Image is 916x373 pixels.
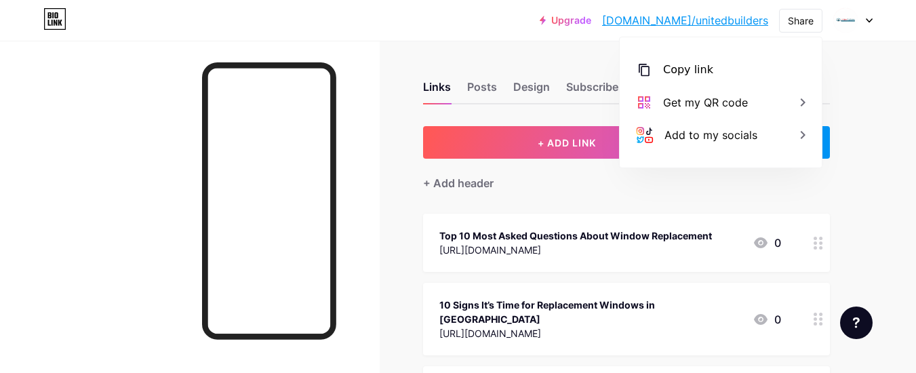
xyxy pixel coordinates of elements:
img: unitedbuilders [833,7,858,33]
div: 10 Signs It’s Time for Replacement Windows in [GEOGRAPHIC_DATA] [439,298,742,326]
div: + Add header [423,175,494,191]
div: Copy link [663,62,713,78]
span: + ADD LINK [538,137,596,149]
div: Posts [467,79,497,103]
button: + ADD LINK [423,126,711,159]
div: Add to my socials [664,127,757,143]
div: 0 [753,311,781,328]
div: Share [788,14,814,28]
div: 0 [753,235,781,251]
a: Upgrade [540,15,591,26]
div: Links [423,79,451,103]
div: Top 10 Most Asked Questions About Window Replacement [439,229,712,243]
div: [URL][DOMAIN_NAME] [439,243,712,257]
div: Subscribers [566,79,629,103]
div: [URL][DOMAIN_NAME] [439,326,742,340]
a: [DOMAIN_NAME]/unitedbuilders [602,12,768,28]
div: Get my QR code [663,94,748,111]
div: Design [513,79,550,103]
